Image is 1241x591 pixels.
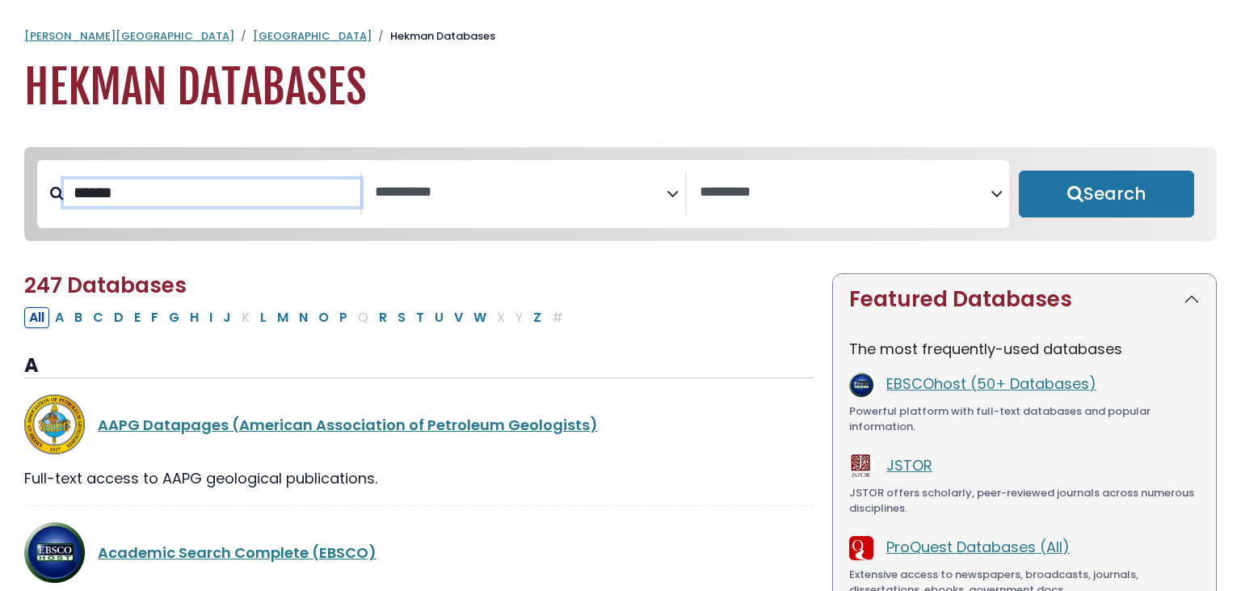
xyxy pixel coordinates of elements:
h1: Hekman Databases [24,61,1217,115]
button: Filter Results N [294,307,313,328]
button: Filter Results P [334,307,352,328]
a: [GEOGRAPHIC_DATA] [253,28,372,44]
a: [PERSON_NAME][GEOGRAPHIC_DATA] [24,28,234,44]
nav: breadcrumb [24,28,1217,44]
button: Filter Results Z [528,307,546,328]
nav: Search filters [24,147,1217,241]
div: Powerful platform with full-text databases and popular information. [849,403,1200,435]
textarea: Search [375,184,667,201]
button: Filter Results J [218,307,236,328]
h3: A [24,354,813,378]
textarea: Search [700,184,991,201]
button: Filter Results V [449,307,468,328]
div: JSTOR offers scholarly, peer-reviewed journals across numerous disciplines. [849,485,1200,517]
button: Filter Results T [411,307,429,328]
button: Filter Results S [393,307,410,328]
a: AAPG Datapages (American Association of Petroleum Geologists) [98,415,598,435]
button: Filter Results H [185,307,204,328]
button: Filter Results M [272,307,293,328]
button: Submit for Search Results [1019,171,1194,217]
button: Filter Results E [129,307,145,328]
div: Full-text access to AAPG geological publications. [24,467,813,489]
button: Filter Results D [109,307,128,328]
button: Featured Databases [833,274,1216,325]
button: Filter Results U [430,307,448,328]
a: ProQuest Databases (All) [886,537,1070,557]
button: Filter Results W [469,307,491,328]
input: Search database by title or keyword [64,179,360,206]
button: Filter Results B [69,307,87,328]
p: The most frequently-used databases [849,338,1200,360]
span: 247 Databases [24,271,187,300]
li: Hekman Databases [372,28,495,44]
button: Filter Results G [164,307,184,328]
button: Filter Results O [313,307,334,328]
button: Filter Results F [146,307,163,328]
button: Filter Results R [374,307,392,328]
button: Filter Results A [50,307,69,328]
button: Filter Results C [88,307,108,328]
a: EBSCOhost (50+ Databases) [886,374,1096,394]
a: JSTOR [886,455,932,475]
a: Academic Search Complete (EBSCO) [98,542,377,563]
button: Filter Results L [255,307,271,328]
button: Filter Results I [204,307,217,328]
div: Alpha-list to filter by first letter of database name [24,306,570,327]
button: All [24,307,49,328]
